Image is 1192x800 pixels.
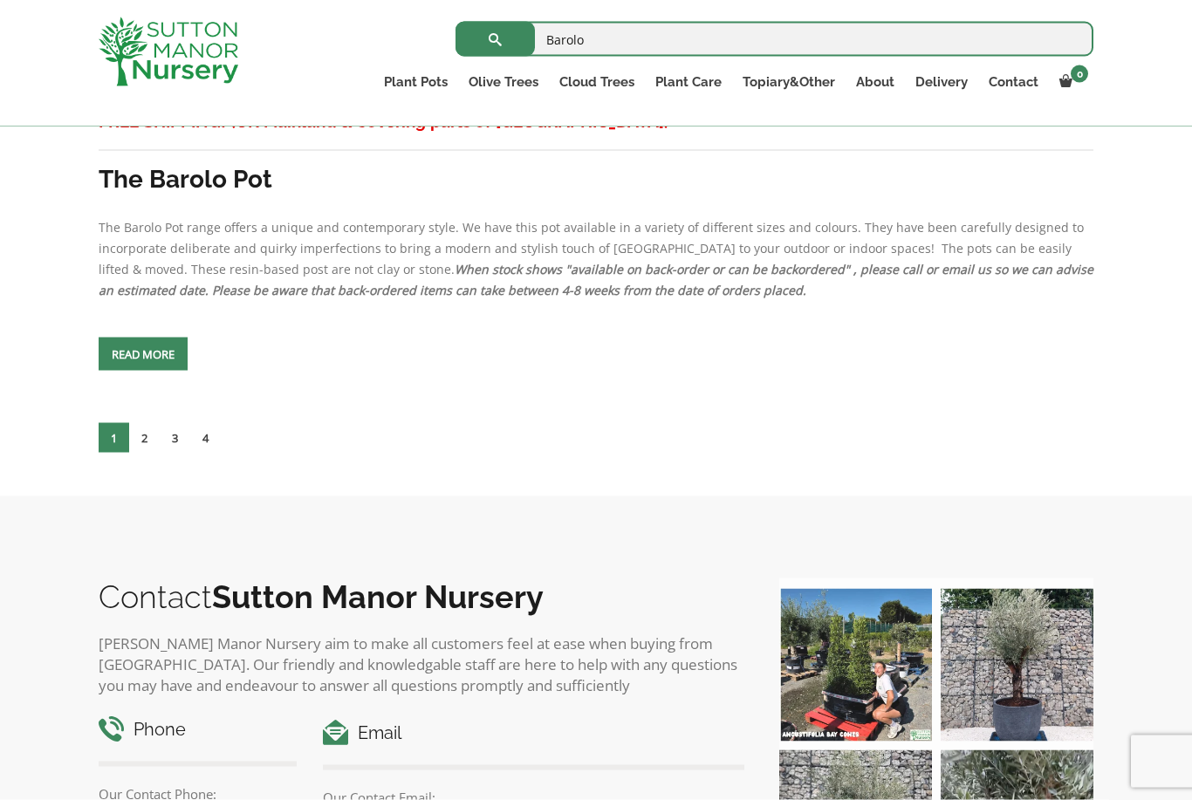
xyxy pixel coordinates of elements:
[458,70,549,94] a: Olive Trees
[99,338,188,371] a: Read more
[99,716,297,743] h4: Phone
[779,589,932,742] img: Our elegant & picturesque Angustifolia Cones are an exquisite addition to your Bay Tree collectio...
[212,578,544,615] b: Sutton Manor Nursery
[129,423,160,453] a: 2
[99,423,129,453] span: 1
[99,165,272,194] strong: The Barolo Pot
[978,70,1049,94] a: Contact
[99,17,238,86] img: logo
[99,106,1093,301] div: The Barolo Pot range offers a unique and contemporary style. We have this pot available in a vari...
[549,70,645,94] a: Cloud Trees
[99,261,1093,298] em: When stock shows "available on back-order or can be backordered" , please call or email us so we ...
[99,578,744,615] h2: Contact
[323,720,744,747] h4: Email
[456,22,1093,57] input: Search...
[1049,70,1093,94] a: 0
[160,423,190,453] a: 3
[645,70,732,94] a: Plant Care
[190,423,221,453] a: 4
[846,70,905,94] a: About
[905,70,978,94] a: Delivery
[732,70,846,94] a: Topiary&Other
[99,633,744,696] p: [PERSON_NAME] Manor Nursery aim to make all customers feel at ease when buying from [GEOGRAPHIC_D...
[1071,65,1088,83] span: 0
[941,589,1093,742] img: A beautiful multi-stem Spanish Olive tree potted in our luxurious fibre clay pots 😍😍
[373,70,458,94] a: Plant Pots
